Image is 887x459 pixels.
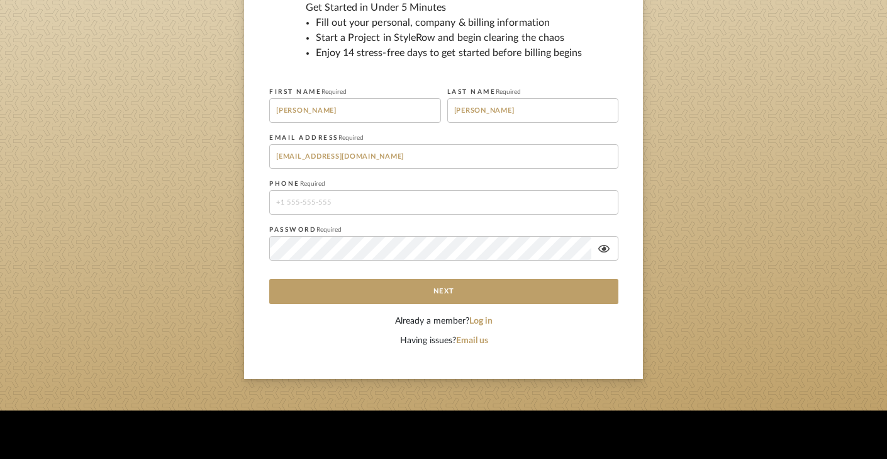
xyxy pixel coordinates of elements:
[269,279,618,304] button: Next
[269,88,347,96] label: FIRST NAME
[269,98,441,123] input: First Name
[338,135,364,141] span: Required
[269,180,325,188] label: PHONE
[300,181,325,187] span: Required
[321,89,347,95] span: Required
[316,30,583,45] li: Start a Project in StyleRow and begin clearing the chaos
[316,45,583,60] li: Enjoy 14 stress-free days to get started before billing begins
[447,98,619,123] input: Last Name
[316,15,583,30] li: Fill out your personal, company & billing information
[456,336,488,345] a: Email us
[269,315,618,328] div: Already a member?
[316,227,342,233] span: Required
[269,134,364,142] label: EMAIL ADDRESS
[269,190,618,215] input: +1 555-555-555
[496,89,521,95] span: Required
[269,144,618,169] input: me@example.com
[269,334,618,348] div: Having issues?
[469,315,493,328] button: Log in
[269,226,342,234] label: PASSWORD
[447,88,522,96] label: LAST NAME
